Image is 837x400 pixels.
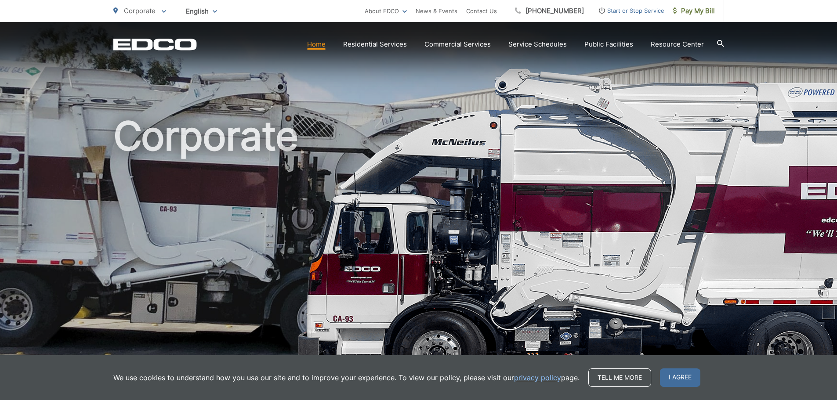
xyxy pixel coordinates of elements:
a: Home [307,39,326,50]
a: EDCD logo. Return to the homepage. [113,38,197,50]
a: privacy policy [514,372,561,383]
span: Corporate [124,7,156,15]
a: News & Events [416,6,457,16]
a: Residential Services [343,39,407,50]
a: Service Schedules [508,39,567,50]
span: I agree [660,368,700,387]
a: Tell me more [588,368,651,387]
a: About EDCO [365,6,407,16]
a: Resource Center [651,39,704,50]
a: Public Facilities [584,39,633,50]
h1: Corporate [113,114,724,392]
span: Pay My Bill [673,6,715,16]
a: Contact Us [466,6,497,16]
p: We use cookies to understand how you use our site and to improve your experience. To view our pol... [113,372,580,383]
span: English [179,4,224,19]
a: Commercial Services [424,39,491,50]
